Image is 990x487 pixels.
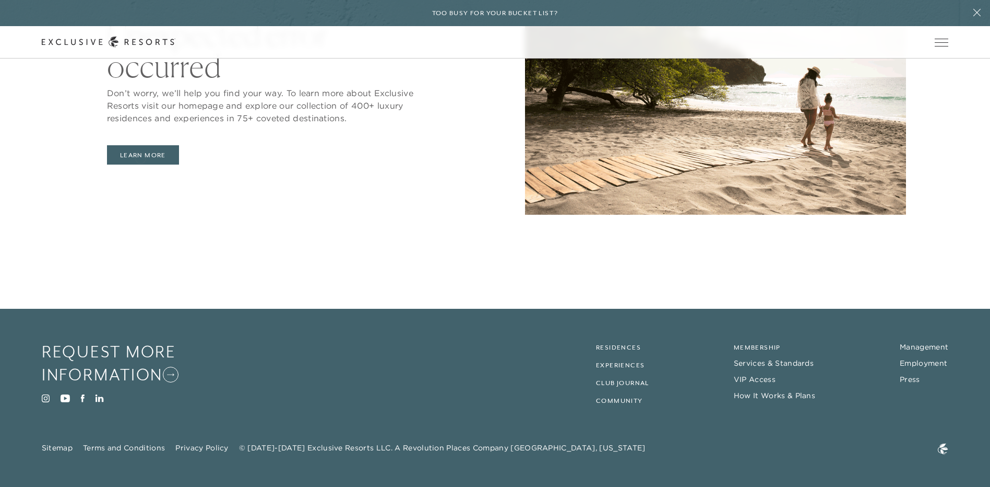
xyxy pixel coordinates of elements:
[432,8,558,18] h6: Too busy for your bucket list?
[900,358,947,368] a: Employment
[734,375,776,384] a: VIP Access
[596,397,643,404] a: Community
[935,39,948,46] button: Open navigation
[107,87,423,124] p: Don’t worry, we’ll help you find your way. To learn more about Exclusive Resorts visit our homepa...
[42,443,73,453] a: Sitemap
[596,344,641,351] a: Residences
[734,391,815,400] a: How It Works & Plans
[734,344,781,351] a: Membership
[596,362,645,369] a: Experiences
[900,375,920,384] a: Press
[239,443,646,454] span: © [DATE]-[DATE] Exclusive Resorts LLC. A Revolution Places Company [GEOGRAPHIC_DATA], [US_STATE]
[107,145,179,165] button: Learn More
[900,342,948,352] a: Management
[42,340,220,387] a: Request More Information
[107,19,423,82] h2: Unexpected error occurred
[175,443,228,453] a: Privacy Policy
[734,358,814,368] a: Services & Standards
[83,443,165,453] a: Terms and Conditions
[596,379,649,387] a: Club Journal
